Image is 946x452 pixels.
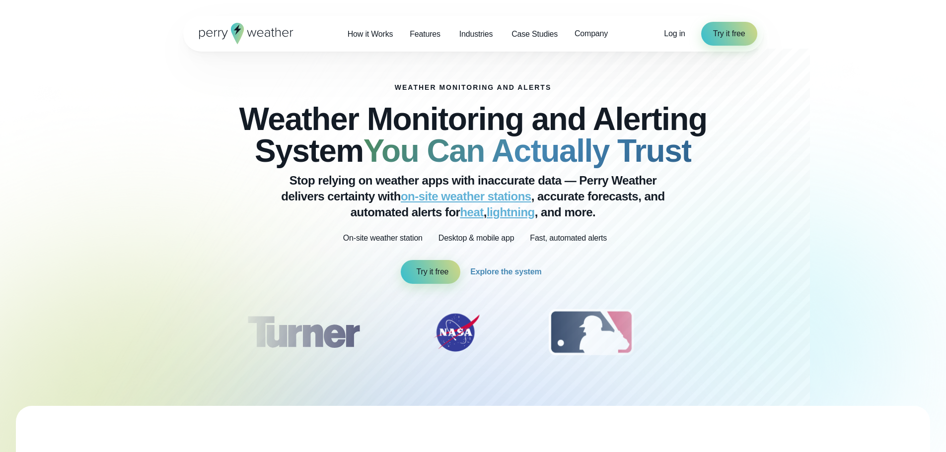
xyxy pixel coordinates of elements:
a: Explore the system [470,260,545,284]
a: on-site weather stations [401,190,531,203]
a: heat [460,205,483,219]
img: MLB.svg [539,308,644,357]
span: Log in [664,29,685,38]
span: Case Studies [511,28,558,40]
p: On-site weather station [343,232,423,244]
div: slideshow [233,308,714,362]
span: Try it free [417,266,449,278]
a: Try it free [701,22,757,46]
strong: You Can Actually Trust [364,133,691,169]
p: Desktop & mobile app [438,232,514,244]
span: Industries [459,28,493,40]
div: 3 of 12 [539,308,644,357]
span: Features [410,28,440,40]
img: NASA.svg [422,308,491,357]
div: 1 of 12 [232,308,373,357]
a: Case Studies [503,24,566,44]
p: Fast, automated alerts [530,232,607,244]
h2: Weather Monitoring and Alerting System [233,103,714,167]
p: Stop relying on weather apps with inaccurate data — Perry Weather delivers certainty with , accur... [275,173,672,220]
h1: Weather Monitoring and Alerts [395,83,551,91]
a: Try it free [401,260,461,284]
div: 4 of 12 [691,308,771,357]
span: Explore the system [470,266,541,278]
a: How it Works [339,24,402,44]
img: PGA.svg [691,308,771,357]
div: 2 of 12 [422,308,491,357]
img: Turner-Construction_1.svg [232,308,373,357]
a: lightning [487,205,535,219]
span: How it Works [348,28,393,40]
span: Try it free [713,28,745,40]
a: Log in [664,28,685,40]
span: Company [575,28,608,40]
